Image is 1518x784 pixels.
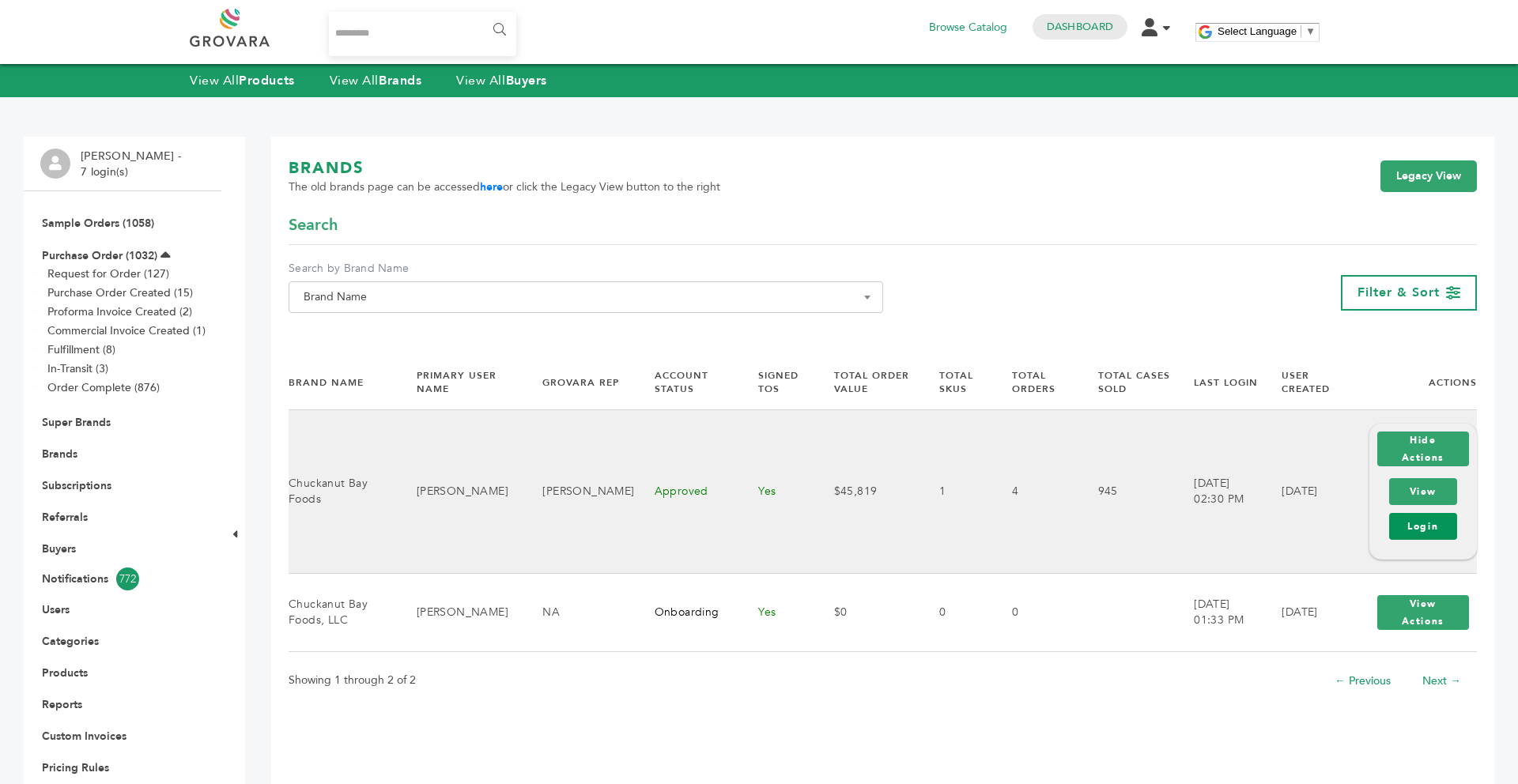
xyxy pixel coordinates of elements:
strong: Brands [379,72,421,89]
span: Brand Name [289,281,883,313]
th: Grovara Rep [523,356,634,409]
a: Proforma Invoice Created (2) [47,304,192,319]
a: Super Brands [42,415,111,430]
a: Products [42,665,88,680]
span: The old brands page can be accessed or click the Legacy View button to the right [289,179,720,195]
a: Brands [42,447,77,462]
a: Dashboard [1047,20,1113,34]
img: profile.png [40,149,70,179]
a: Purchase Order Created (15) [47,285,193,300]
a: View AllProducts [190,72,295,89]
th: Total Orders [992,356,1078,409]
a: View AllBrands [330,72,422,89]
a: Subscriptions [42,478,111,493]
th: Total SKUs [919,356,992,409]
td: Approved [635,410,739,574]
a: Users [42,602,70,617]
a: Select Language​ [1218,25,1316,37]
td: [DATE] 01:33 PM [1174,574,1262,652]
td: $0 [814,574,919,652]
a: Purchase Order (1032) [42,248,157,263]
a: ← Previous [1335,673,1391,688]
a: here [480,179,503,194]
a: Pricing Rules [42,760,109,775]
span: Search [289,214,338,236]
a: Request for Order (127) [47,266,169,281]
a: Order Complete (876) [47,380,160,395]
span: 772 [116,567,139,590]
td: [PERSON_NAME] [523,410,634,574]
th: Account Status [635,356,739,409]
td: NA [523,574,634,652]
th: Primary User Name [397,356,523,409]
a: View [1389,478,1457,505]
td: Yes [738,574,814,652]
a: Browse Catalog [929,19,1007,36]
td: Chuckanut Bay Foods, LLC [289,574,397,652]
td: 0 [992,574,1078,652]
th: Brand Name [289,356,397,409]
label: Search by Brand Name [289,261,883,277]
strong: Buyers [506,72,547,89]
a: Custom Invoices [42,729,126,744]
td: $45,819 [814,410,919,574]
a: Categories [42,634,99,649]
a: Commercial Invoice Created (1) [47,323,206,338]
td: 4 [992,410,1078,574]
strong: Products [239,72,294,89]
td: [PERSON_NAME] [397,574,523,652]
a: View AllBuyers [456,72,547,89]
a: Legacy View [1380,160,1477,192]
td: Chuckanut Bay Foods [289,410,397,574]
td: 945 [1078,410,1175,574]
a: Buyers [42,541,76,556]
p: Showing 1 through 2 of 2 [289,671,416,690]
span: ▼ [1305,25,1316,37]
td: 1 [919,410,992,574]
input: Search... [329,12,516,56]
td: 0 [919,574,992,652]
th: User Created [1262,356,1349,409]
span: Filter & Sort [1358,284,1440,301]
a: Notifications772 [42,567,203,590]
th: Total Order Value [814,356,919,409]
th: Signed TOS [738,356,814,409]
a: Reports [42,697,82,712]
span: Select Language [1218,25,1297,37]
td: [DATE] [1262,574,1349,652]
span: ​ [1301,25,1301,37]
a: In-Transit (3) [47,361,108,376]
th: Last Login [1174,356,1262,409]
button: View Actions [1377,595,1469,630]
span: Brand Name [297,286,874,308]
button: Hide Actions [1377,432,1469,466]
th: Actions [1350,356,1477,409]
a: Sample Orders (1058) [42,216,154,231]
td: [PERSON_NAME] [397,410,523,574]
td: Yes [738,410,814,574]
td: [DATE] [1262,410,1349,574]
a: Fulfillment (8) [47,342,115,357]
td: [DATE] 02:30 PM [1174,410,1262,574]
td: Onboarding [635,574,739,652]
a: Next → [1422,673,1461,688]
a: Referrals [42,510,88,525]
th: Total Cases Sold [1078,356,1175,409]
a: Login [1389,513,1457,540]
li: [PERSON_NAME] - 7 login(s) [81,149,185,179]
h1: BRANDS [289,157,720,179]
